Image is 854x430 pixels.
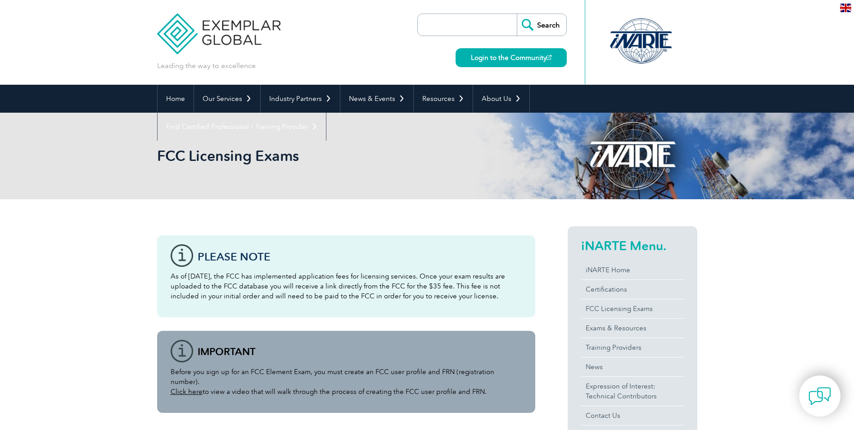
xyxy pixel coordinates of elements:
a: Industry Partners [261,85,340,113]
img: en [840,4,851,12]
a: About Us [473,85,529,113]
a: Click here [171,388,203,396]
p: Before you sign up for an FCC Element Exam, you must create an FCC user profile and FRN (registra... [171,367,522,397]
h3: Please note [198,251,522,262]
a: Training Providers [581,338,684,357]
a: iNARTE Home [581,261,684,279]
a: Expression of Interest:Technical Contributors [581,377,684,406]
a: News & Events [340,85,413,113]
a: Certifications [581,280,684,299]
a: Login to the Community [456,48,567,67]
a: Resources [414,85,473,113]
img: contact-chat.png [809,385,831,407]
input: Search [517,14,566,36]
h2: FCC Licensing Exams [157,149,535,163]
a: Find Certified Professional / Training Provider [158,113,326,141]
a: News [581,357,684,376]
p: Leading the way to excellence [157,61,256,71]
a: FCC Licensing Exams [581,299,684,318]
a: Contact Us [581,406,684,425]
h2: iNARTE Menu. [581,238,684,253]
a: Exams & Resources [581,319,684,338]
p: As of [DATE], the FCC has implemented application fees for licensing services. Once your exam res... [171,271,522,301]
a: Our Services [194,85,260,113]
img: open_square.png [547,55,551,60]
a: Home [158,85,194,113]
